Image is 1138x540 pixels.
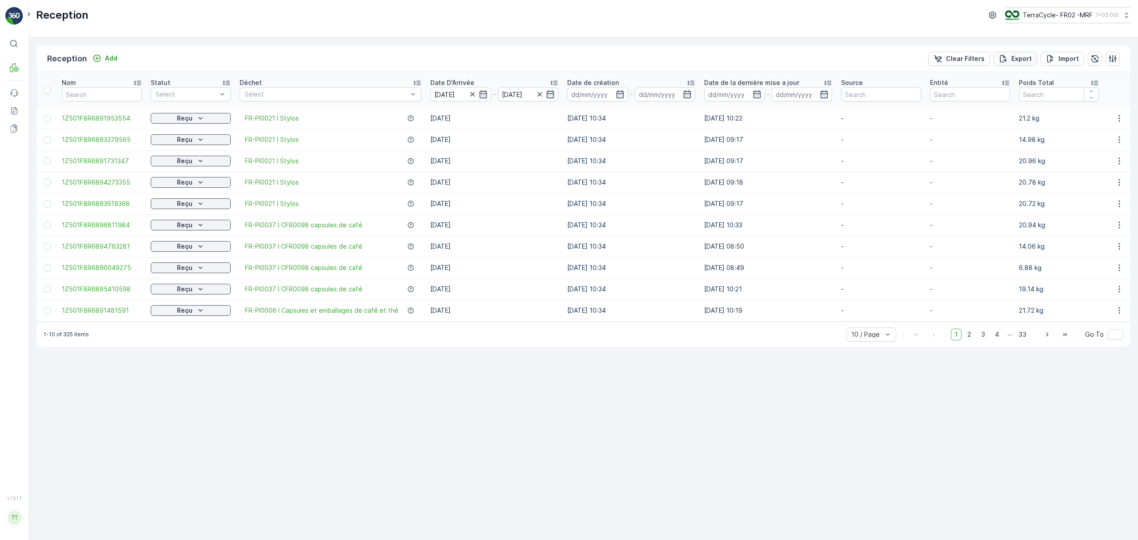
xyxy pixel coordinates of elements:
p: Add [105,54,117,63]
span: Go To [1085,330,1104,339]
p: Date D'Arrivée [430,78,474,87]
a: 1Z501F8R6890049275 [62,263,142,272]
button: Add [89,53,121,64]
p: Reçu [177,221,192,230]
p: Source [841,78,863,87]
a: 1Z501F8R6893619368 [62,199,142,208]
td: [DATE] 10:34 [563,214,700,236]
span: FR-PI0037 I CFR0098 capsules de café [245,285,362,294]
p: Select [244,90,408,99]
span: 1Z501F8R6896811984 [62,221,142,230]
p: TerraCycle- FR02 -MRF [1023,11,1093,20]
p: - [841,221,921,230]
button: Reçu [151,113,231,124]
td: [DATE] 10:21 [700,278,837,300]
td: [DATE] 09:17 [700,129,837,150]
td: [DATE] [426,278,563,300]
p: - [841,114,921,123]
button: TerraCycle- FR02 -MRF(+02:00) [1005,7,1131,23]
p: 20.78 kg [1019,178,1099,187]
td: [DATE] 10:34 [563,257,700,278]
img: logo [5,7,23,25]
p: 20.72 kg [1019,199,1099,208]
button: Reçu [151,177,231,188]
input: dd/mm/yyyy [498,87,559,101]
p: 19.14 kg [1019,285,1099,294]
a: FR-PI0021 I Stylos [245,178,299,187]
button: Reçu [151,284,231,294]
button: Reçu [151,241,231,252]
input: dd/mm/yyyy [635,87,696,101]
p: Import [1058,54,1079,63]
p: - [841,157,921,165]
p: - [930,157,1010,165]
td: [DATE] 09:17 [700,150,837,172]
p: - [841,263,921,272]
span: 3 [977,329,989,340]
a: FR-PI0037 I CFR0098 capsules de café [245,221,362,230]
div: Toggle Row Selected [44,179,51,186]
div: Toggle Row Selected [44,157,51,165]
td: [DATE] [426,172,563,193]
button: Reçu [151,134,231,145]
td: [DATE] 10:34 [563,108,700,129]
p: Select [156,90,217,99]
div: Toggle Row Selected [44,115,51,122]
p: Reçu [177,135,192,144]
span: 1Z501F8R6891953554 [62,114,142,123]
img: terracycle.png [1005,10,1019,20]
button: Reçu [151,262,231,273]
span: 1 [951,329,962,340]
button: Export [994,52,1037,66]
span: 33 [1014,329,1030,340]
p: Poids Total [1019,78,1054,87]
input: Search [1019,87,1099,101]
p: - [930,221,1010,230]
p: ... [1007,329,1013,340]
td: [DATE] 10:33 [700,214,837,236]
td: [DATE] 10:34 [563,129,700,150]
p: - [841,199,921,208]
p: - [767,89,770,100]
div: Toggle Row Selected [44,222,51,229]
a: 1Z501F8R6894763281 [62,242,142,251]
p: Reçu [177,199,192,208]
input: dd/mm/yyyy [772,87,833,101]
a: FR-PI0037 I CFR0098 capsules de café [245,242,362,251]
div: Toggle Row Selected [44,264,51,271]
a: FR-PI0021 I Stylos [245,135,299,144]
td: [DATE] 10:34 [563,236,700,257]
p: 6.88 kg [1019,263,1099,272]
a: 1Z501F8R6895410598 [62,285,142,294]
span: 4 [991,329,1003,340]
td: [DATE] [426,236,563,257]
td: [DATE] 09:17 [700,193,837,214]
div: Toggle Row Selected [44,136,51,143]
p: Déchet [240,78,262,87]
span: FR-PI0006 I Capsules et emballages de café et thé [245,306,398,315]
p: Date de la dernière mise a jour [704,78,799,87]
span: 1Z501F8R6891481591 [62,306,142,315]
a: 1Z501F8R6891731347 [62,157,142,165]
button: TT [5,503,23,533]
td: [DATE] 10:34 [563,193,700,214]
button: Reçu [151,305,231,316]
td: [DATE] 09:18 [700,172,837,193]
p: 20.96 kg [1019,157,1099,165]
p: Reçu [177,178,192,187]
p: - [930,199,1010,208]
td: [DATE] [426,150,563,172]
p: Nom [62,78,76,87]
td: [DATE] 10:34 [563,172,700,193]
input: Search [62,87,142,101]
p: Reçu [177,306,192,315]
td: [DATE] [426,108,563,129]
td: [DATE] [426,193,563,214]
a: FR-PI0021 I Stylos [245,114,299,123]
